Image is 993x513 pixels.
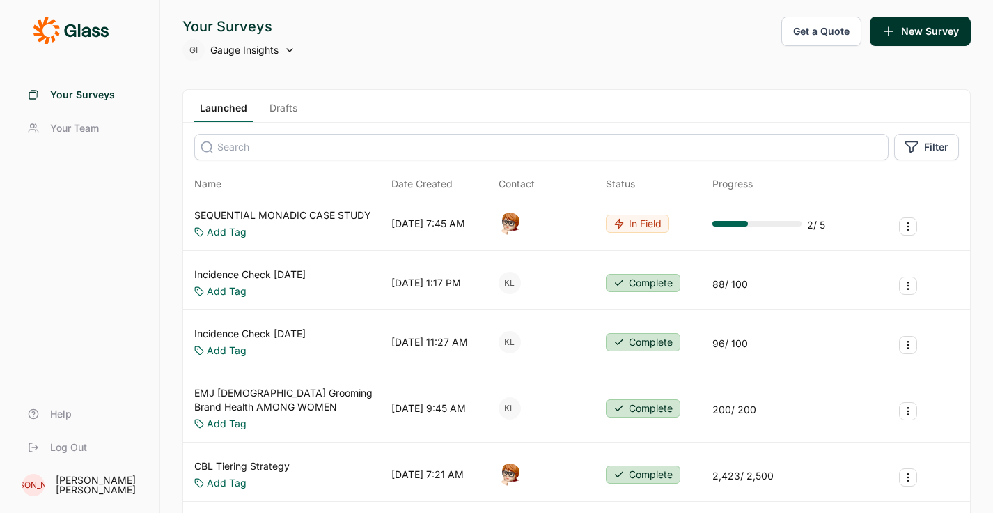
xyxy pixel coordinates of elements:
[499,464,521,486] img: o7kyh2p2njg4amft5nuk.png
[606,399,680,418] button: Complete
[391,177,453,191] span: Date Created
[870,17,971,46] button: New Survey
[606,466,680,484] button: Complete
[894,134,959,160] button: Filter
[207,344,247,358] a: Add Tag
[712,177,753,191] div: Progress
[182,17,295,36] div: Your Surveys
[712,277,748,291] div: 88 / 100
[807,218,825,232] div: 2 / 5
[391,468,464,482] div: [DATE] 7:21 AM
[50,121,99,135] span: Your Team
[194,208,371,222] a: SEQUENTIAL MONADIC CASE STUDY
[194,386,386,414] a: EMJ [DEMOGRAPHIC_DATA] Grooming Brand Health AMONG WOMEN
[194,134,889,160] input: Search
[924,140,948,154] span: Filter
[194,327,306,341] a: Incidence Check [DATE]
[50,441,87,454] span: Log Out
[207,284,247,298] a: Add Tag
[499,213,521,235] img: o7kyh2p2njg4amft5nuk.png
[194,459,290,473] a: CBL Tiering Strategy
[606,274,680,292] button: Complete
[22,474,45,496] div: [PERSON_NAME]
[207,476,247,490] a: Add Tag
[391,276,461,290] div: [DATE] 1:17 PM
[391,401,466,415] div: [DATE] 9:45 AM
[50,88,115,102] span: Your Surveys
[499,272,521,294] div: KL
[50,407,72,421] span: Help
[391,335,468,349] div: [DATE] 11:27 AM
[606,333,680,351] button: Complete
[194,101,253,122] a: Launched
[391,217,465,231] div: [DATE] 7:45 AM
[712,337,748,351] div: 96 / 100
[899,336,917,354] button: Survey Actions
[606,177,635,191] div: Status
[210,43,279,57] span: Gauge Insights
[264,101,303,122] a: Drafts
[606,215,669,233] button: In Field
[499,331,521,353] div: KL
[499,397,521,420] div: KL
[182,39,205,61] div: GI
[56,475,143,495] div: [PERSON_NAME] [PERSON_NAME]
[499,177,535,191] div: Contact
[207,417,247,431] a: Add Tag
[781,17,861,46] button: Get a Quote
[194,268,306,282] a: Incidence Check [DATE]
[712,469,774,483] div: 2,423 / 2,500
[899,402,917,420] button: Survey Actions
[899,468,917,487] button: Survey Actions
[899,217,917,236] button: Survey Actions
[207,225,247,239] a: Add Tag
[899,277,917,295] button: Survey Actions
[712,403,756,417] div: 200 / 200
[194,177,221,191] span: Name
